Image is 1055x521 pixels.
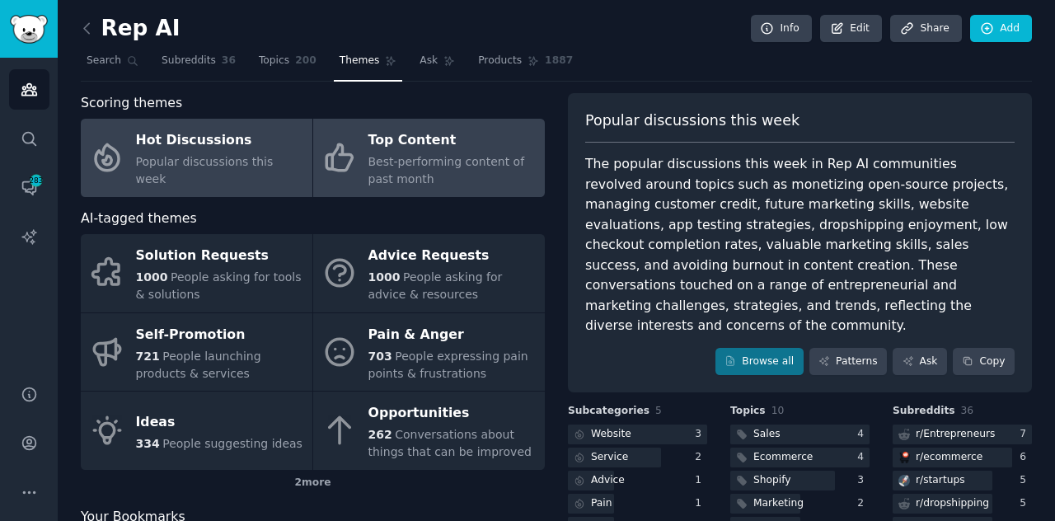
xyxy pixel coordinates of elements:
[414,48,461,82] a: Ask
[695,473,707,488] div: 1
[87,54,121,68] span: Search
[81,48,144,82] a: Search
[970,15,1032,43] a: Add
[1020,427,1032,442] div: 7
[753,473,791,488] div: Shopify
[368,322,537,348] div: Pain & Anger
[568,494,707,514] a: Pain1
[10,15,48,44] img: GummySearch logo
[81,16,181,42] h2: Rep AI
[313,234,545,312] a: Advice Requests1000People asking for advice & resources
[916,427,995,442] div: r/ Entrepreneurs
[715,348,804,376] a: Browse all
[222,54,236,68] span: 36
[771,405,785,416] span: 10
[916,473,965,488] div: r/ startups
[81,313,312,392] a: Self-Promotion721People launching products & services
[313,392,545,470] a: Opportunities262Conversations about things that can be improved
[568,448,707,468] a: Service2
[472,48,579,82] a: Products1887
[893,494,1032,514] a: r/dropshipping5
[730,404,766,419] span: Topics
[368,401,537,427] div: Opportunities
[591,496,612,511] div: Pain
[890,15,961,43] a: Share
[29,175,44,186] span: 283
[1020,450,1032,465] div: 6
[568,404,649,419] span: Subcategories
[730,494,870,514] a: Marketing2
[961,405,974,416] span: 36
[368,128,537,154] div: Top Content
[591,473,625,488] div: Advice
[857,450,870,465] div: 4
[730,425,870,445] a: Sales4
[591,450,628,465] div: Service
[820,15,882,43] a: Edit
[334,48,403,82] a: Themes
[695,427,707,442] div: 3
[695,496,707,511] div: 1
[81,392,312,470] a: Ideas334People suggesting ideas
[136,155,274,185] span: Popular discussions this week
[368,155,525,185] span: Best-performing content of past month
[136,322,304,348] div: Self-Promotion
[420,54,438,68] span: Ask
[730,471,870,491] a: Shopify3
[81,119,312,197] a: Hot DiscussionsPopular discussions this week
[953,348,1015,376] button: Copy
[753,427,781,442] div: Sales
[136,437,160,450] span: 334
[81,209,197,229] span: AI-tagged themes
[253,48,322,82] a: Topics200
[136,350,160,363] span: 721
[368,243,537,270] div: Advice Requests
[1020,473,1032,488] div: 5
[156,48,241,82] a: Subreddits36
[136,128,304,154] div: Hot Discussions
[295,54,316,68] span: 200
[585,154,1015,336] div: The popular discussions this week in Rep AI communities revolved around topics such as monetizing...
[136,243,304,270] div: Solution Requests
[478,54,522,68] span: Products
[136,270,302,301] span: People asking for tools & solutions
[898,452,910,463] img: ecommerce
[368,428,392,441] span: 262
[9,167,49,208] a: 283
[809,348,887,376] a: Patterns
[730,448,870,468] a: Ecommerce4
[81,470,545,496] div: 2 more
[857,427,870,442] div: 4
[893,404,955,419] span: Subreddits
[898,475,910,486] img: startups
[753,496,804,511] div: Marketing
[136,270,168,284] span: 1000
[368,428,532,458] span: Conversations about things that can be improved
[857,473,870,488] div: 3
[893,348,947,376] a: Ask
[81,234,312,312] a: Solution Requests1000People asking for tools & solutions
[368,270,503,301] span: People asking for advice & resources
[585,110,799,131] span: Popular discussions this week
[136,350,261,380] span: People launching products & services
[695,450,707,465] div: 2
[893,425,1032,445] a: r/Entrepreneurs7
[655,405,662,416] span: 5
[568,425,707,445] a: Website3
[857,496,870,511] div: 2
[893,448,1032,468] a: ecommercer/ecommerce6
[893,471,1032,491] a: startupsr/startups5
[1020,496,1032,511] div: 5
[313,119,545,197] a: Top ContentBest-performing content of past month
[916,496,989,511] div: r/ dropshipping
[916,450,982,465] div: r/ ecommerce
[751,15,812,43] a: Info
[81,93,182,114] span: Scoring themes
[568,471,707,491] a: Advice1
[368,350,528,380] span: People expressing pain points & frustrations
[136,409,302,435] div: Ideas
[259,54,289,68] span: Topics
[368,350,392,363] span: 703
[162,54,216,68] span: Subreddits
[340,54,380,68] span: Themes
